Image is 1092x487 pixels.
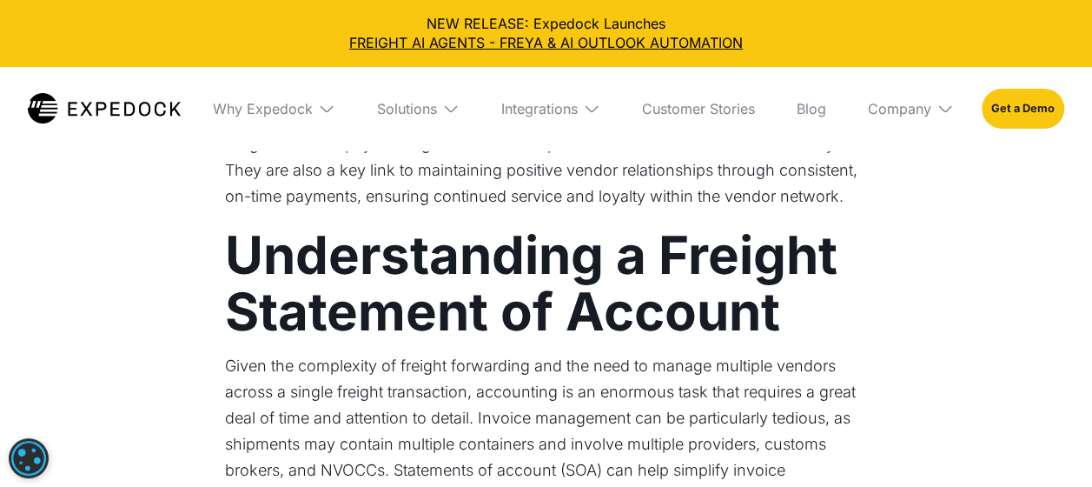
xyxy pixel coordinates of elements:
[868,100,931,117] div: Company
[501,100,578,117] div: Integrations
[14,33,1078,52] a: FREIGHT AI AGENTS - FREYA & AI OUTLOOK AUTOMATION
[783,67,840,150] a: Blog
[363,67,473,150] div: Solutions
[14,14,1078,53] div: NEW RELEASE: Expedock Launches
[854,67,968,150] div: Company
[487,67,614,150] div: Integrations
[213,100,313,117] div: Why Expedock
[628,67,769,150] a: Customer Stories
[377,100,437,117] div: Solutions
[1005,404,1092,487] iframe: Chat Widget
[982,89,1064,129] a: Get a Demo
[225,223,837,343] strong: Understanding a Freight Statement of Account
[199,67,349,150] div: Why Expedock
